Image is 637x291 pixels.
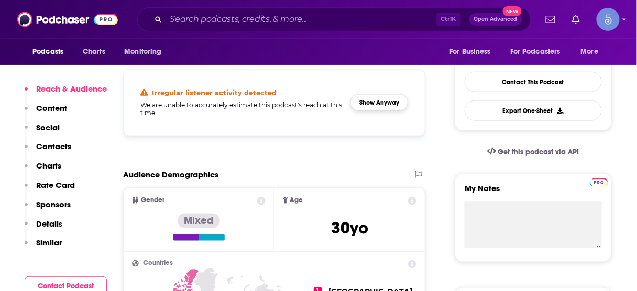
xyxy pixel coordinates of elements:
span: Open Advanced [474,17,518,22]
a: Show notifications dropdown [568,10,584,28]
a: Charts [76,42,112,62]
p: Sponsors [36,199,71,209]
span: Countries [143,260,173,267]
button: Contacts [25,141,71,161]
p: Rate Card [36,180,75,190]
input: Search podcasts, credits, & more... [166,11,436,28]
span: For Podcasters [510,44,561,59]
span: For Business [449,44,491,59]
span: New [503,6,522,16]
a: Get this podcast via API [479,139,588,165]
span: Get this podcast via API [498,148,579,156]
h5: We are unable to accurately estimate this podcast's reach at this time. [140,101,342,117]
button: Social [25,122,60,142]
a: Pro website [590,177,608,187]
p: Charts [36,161,61,171]
p: Details [36,219,62,229]
button: Rate Card [25,180,75,199]
span: Age [290,197,303,204]
button: Export One-Sheet [465,100,602,121]
span: More [581,44,599,59]
button: Charts [25,161,61,180]
h4: Irregular listener activity detected [152,88,277,97]
button: open menu [503,42,576,62]
img: Podchaser Pro [590,178,608,187]
button: open menu [574,42,612,62]
button: Content [25,103,67,122]
img: Podchaser - Follow, Share and Rate Podcasts [17,9,118,29]
button: Similar [25,238,62,257]
span: Monitoring [124,44,161,59]
p: Content [36,103,67,113]
button: Open AdvancedNew [469,13,522,26]
a: Contact This Podcast [465,72,602,92]
h2: Audience Demographics [123,170,218,180]
button: open menu [117,42,175,62]
p: Reach & Audience [36,84,107,94]
p: Contacts [36,141,71,151]
button: Show Anyway [350,94,408,111]
div: Search podcasts, credits, & more... [137,7,531,31]
span: Gender [141,197,164,204]
span: Podcasts [32,44,63,59]
a: Show notifications dropdown [542,10,559,28]
span: Charts [83,44,105,59]
button: open menu [442,42,504,62]
div: Mixed [178,214,220,228]
p: Social [36,122,60,132]
span: 30 yo [331,218,368,238]
p: Similar [36,238,62,248]
button: Details [25,219,62,238]
span: Logged in as Spiral5-G1 [597,8,620,31]
img: User Profile [597,8,620,31]
span: Ctrl K [436,13,461,26]
button: Show profile menu [597,8,620,31]
button: Reach & Audience [25,84,107,103]
button: Sponsors [25,199,71,219]
button: open menu [25,42,77,62]
label: My Notes [465,183,602,202]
